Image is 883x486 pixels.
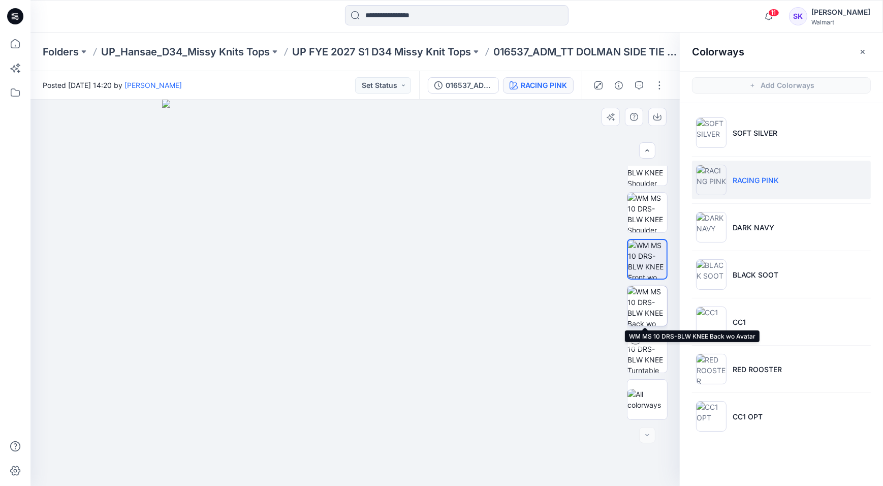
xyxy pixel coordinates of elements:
img: RACING PINK [696,165,727,195]
p: 016537_ADM_TT DOLMAN SIDE TIE MIDI DRESS [493,45,681,59]
img: BLACK SOOT [696,259,727,290]
span: Posted [DATE] 14:20 by [43,80,182,90]
img: WM MS 10 DRS-BLW KNEE Shoulder Side short Slv 2 [627,193,667,232]
img: DARK NAVY [696,212,727,242]
button: RACING PINK [503,77,574,94]
img: eyJhbGciOiJIUzI1NiIsImtpZCI6IjAiLCJzbHQiOiJzZXMiLCJ0eXAiOiJKV1QifQ.eyJkYXRhIjp7InR5cGUiOiJzdG9yYW... [162,100,548,486]
p: DARK NAVY [733,222,774,233]
a: UP_Hansae_D34_Missy Knits Tops [101,45,270,59]
img: RED ROOSTER [696,354,727,384]
img: CC1 [696,307,727,337]
div: RACING PINK [521,80,567,91]
div: 016537_ADM_TT DOLMAN SIDE TIE MIDI DRESS [446,80,492,91]
span: 11 [768,9,779,17]
a: Folders [43,45,79,59]
div: Walmart [811,18,870,26]
button: Details [611,77,627,94]
p: SOFT SILVER [733,128,777,138]
img: WM MS 10 DRS-BLW KNEE Back wo Avatar [627,286,667,326]
img: WM MS 10 DRS-BLW KNEE Turntable with Avatar [627,333,667,373]
a: UP FYE 2027 S1 D34 Missy Knit Tops [292,45,471,59]
div: [PERSON_NAME] [811,6,870,18]
img: All colorways [627,389,667,410]
p: RACING PINK [733,175,779,186]
img: CC1 OPT [696,401,727,432]
p: CC1 [733,317,746,327]
img: WM MS 10 DRS-BLW KNEE Shoulder Side short Slv 1 [627,146,667,186]
h2: Colorways [692,46,744,58]
div: SK [789,7,807,25]
p: BLACK SOOT [733,269,778,280]
img: SOFT SILVER [696,117,727,148]
a: [PERSON_NAME] [124,81,182,89]
img: WM MS 10 DRS-BLW KNEE Front wo Avatar [628,240,667,279]
button: 016537_ADM_TT DOLMAN SIDE TIE MIDI DRESS [428,77,499,94]
p: RED ROOSTER [733,364,782,375]
p: CC1 OPT [733,411,763,422]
